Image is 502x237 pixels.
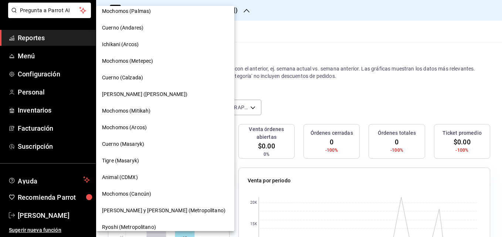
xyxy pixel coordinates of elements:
span: [PERSON_NAME] ([PERSON_NAME]) [102,90,187,98]
span: Mochomos (Mitikah) [102,107,150,115]
span: Cuerno (Calzada) [102,74,143,82]
span: Mochomos (Metepec) [102,57,153,65]
div: Mochomos (Mitikah) [96,103,234,119]
div: [PERSON_NAME] y [PERSON_NAME] (Metropolitano) [96,202,234,219]
span: Cuerno (Andares) [102,24,143,32]
div: Mochomos (Palmas) [96,3,234,20]
div: Mochomos (Cancún) [96,186,234,202]
div: [PERSON_NAME] ([PERSON_NAME]) [96,86,234,103]
span: Cuerno (Masaryk) [102,140,144,148]
span: Mochomos (Palmas) [102,7,151,15]
span: Ichikani (Arcos) [102,41,139,48]
div: Cuerno (Masaryk) [96,136,234,152]
span: Mochomos (Arcos) [102,124,147,131]
span: [PERSON_NAME] y [PERSON_NAME] (Metropolitano) [102,207,225,214]
span: Ryoshi (Metropolitano) [102,223,156,231]
div: Tigre (Masaryk) [96,152,234,169]
div: Cuerno (Andares) [96,20,234,36]
div: Animal (CDMX) [96,169,234,186]
div: Mochomos (Arcos) [96,119,234,136]
span: Tigre (Masaryk) [102,157,139,165]
div: Mochomos (Metepec) [96,53,234,69]
div: Cuerno (Calzada) [96,69,234,86]
span: Mochomos (Cancún) [102,190,151,198]
span: Animal (CDMX) [102,174,138,181]
div: Ichikani (Arcos) [96,36,234,53]
div: Ryoshi (Metropolitano) [96,219,234,236]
